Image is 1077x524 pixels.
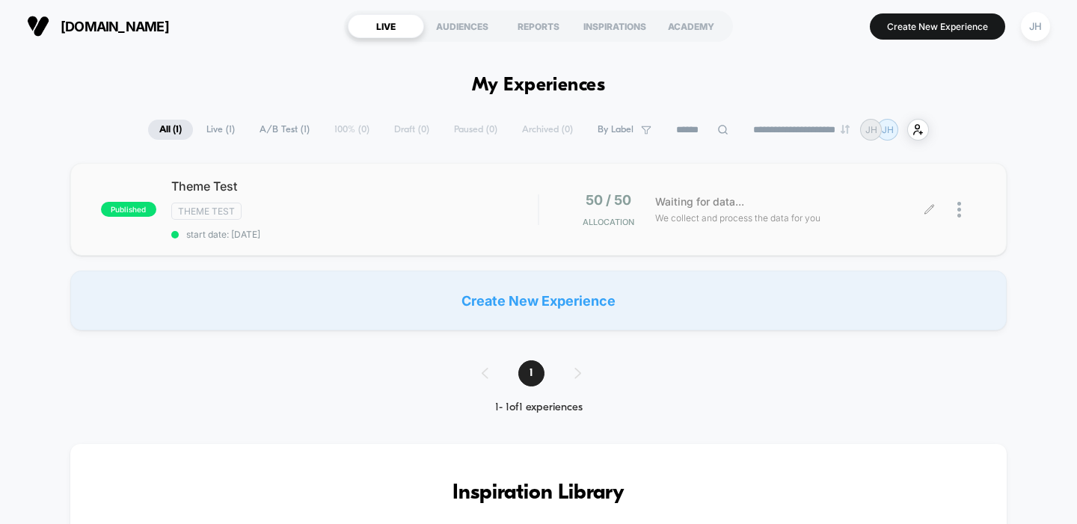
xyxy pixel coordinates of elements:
div: INSPIRATIONS [577,14,653,38]
span: A/B Test ( 1 ) [248,120,321,140]
span: All ( 1 ) [148,120,193,140]
div: 1 - 1 of 1 experiences [467,401,611,414]
div: JH [1021,12,1050,41]
div: Current time [378,281,412,298]
span: 1 [518,360,544,386]
span: Live ( 1 ) [195,120,246,140]
div: REPORTS [500,14,577,38]
input: Seek [11,257,541,271]
span: published [101,202,156,217]
span: Allocation [583,217,634,227]
span: We collect and process the data for you [655,211,820,225]
button: Create New Experience [870,13,1005,40]
img: Visually logo [27,15,49,37]
span: 50 / 50 [586,192,631,208]
img: close [957,202,961,218]
div: Create New Experience [70,271,1007,330]
h3: Inspiration Library [115,481,963,505]
button: [DOMAIN_NAME] [22,14,174,38]
p: JH [865,124,877,135]
span: start date: [DATE] [171,229,538,240]
span: Theme Test [171,203,242,220]
input: Volume [441,283,486,297]
span: [DOMAIN_NAME] [61,19,169,34]
button: JH [1016,11,1055,42]
span: By Label [598,124,633,135]
button: Play, NEW DEMO 2025-VEED.mp4 [7,277,31,301]
span: Theme Test [171,179,538,194]
img: end [841,125,850,134]
div: AUDIENCES [424,14,500,38]
span: Waiting for data... [655,194,744,210]
div: LIVE [348,14,424,38]
p: JH [882,124,894,135]
button: Play, NEW DEMO 2025-VEED.mp4 [257,137,292,173]
div: ACADEMY [653,14,729,38]
h1: My Experiences [472,75,606,96]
